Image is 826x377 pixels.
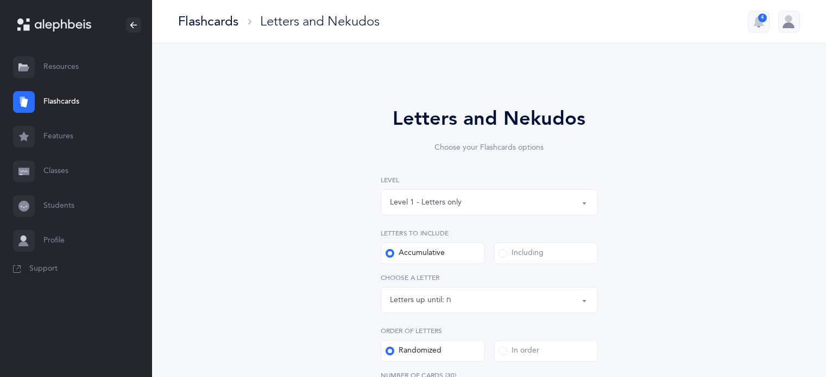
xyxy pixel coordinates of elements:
div: Including [499,248,544,259]
div: Letters and Nekudos [260,12,380,30]
div: Choose your Flashcards options [350,142,628,154]
label: Choose a letter [381,273,598,283]
span: Support [29,264,58,274]
div: ח [446,295,451,306]
div: 4 [758,14,767,22]
div: Flashcards [178,12,238,30]
button: Level 1 - Letters only [381,189,598,215]
label: Letters to include [381,228,598,238]
div: Level 1 - Letters only [390,197,462,208]
div: Letters up until: [390,295,446,306]
label: Level [381,175,598,185]
label: Order of letters [381,326,598,336]
div: Randomized [386,346,442,356]
button: 4 [748,11,770,33]
button: ח [381,287,598,313]
div: In order [499,346,539,356]
div: Letters and Nekudos [350,104,628,133]
div: Accumulative [386,248,445,259]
